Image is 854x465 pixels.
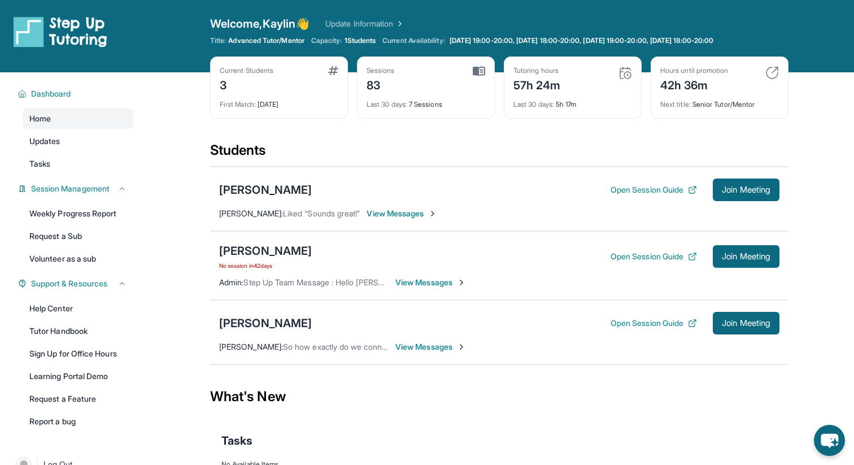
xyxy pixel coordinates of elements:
div: 57h 24m [513,75,561,93]
div: [PERSON_NAME] [219,315,312,331]
span: [PERSON_NAME] : [219,208,283,218]
span: View Messages [395,341,466,353]
div: Sessions [367,66,395,75]
button: Join Meeting [713,312,779,334]
button: Open Session Guide [611,318,697,329]
span: [PERSON_NAME] : [219,342,283,351]
div: Hours until promotion [660,66,728,75]
div: 5h 17m [513,93,632,109]
span: Tasks [221,433,252,449]
a: [DATE] 19:00-20:00, [DATE] 18:00-20:00, [DATE] 19:00-20:00, [DATE] 18:00-20:00 [447,36,716,45]
div: Current Students [220,66,273,75]
span: [DATE] 19:00-20:00, [DATE] 18:00-20:00, [DATE] 19:00-20:00, [DATE] 18:00-20:00 [450,36,713,45]
a: Home [23,108,133,129]
img: logo [14,16,107,47]
img: card [328,66,338,75]
span: Tasks [29,158,50,170]
a: Weekly Progress Report [23,203,133,224]
img: card [618,66,632,80]
a: Help Center [23,298,133,319]
button: Open Session Guide [611,184,697,195]
span: Admin : [219,277,243,287]
div: What's New [210,372,788,421]
div: Tutoring hours [513,66,561,75]
button: Support & Resources [27,278,127,289]
span: Join Meeting [722,186,770,193]
span: Advanced Tutor/Mentor [228,36,304,45]
img: Chevron-Right [457,278,466,287]
div: 83 [367,75,395,93]
img: Chevron-Right [428,209,437,218]
span: So how exactly do we connect for our session? [283,342,452,351]
span: Next title : [660,100,691,108]
span: Session Management [31,183,110,194]
span: Join Meeting [722,320,770,327]
span: Home [29,113,51,124]
span: Current Availability: [382,36,445,45]
div: [DATE] [220,93,338,109]
button: Join Meeting [713,179,779,201]
span: View Messages [395,277,466,288]
span: Support & Resources [31,278,107,289]
div: Senior Tutor/Mentor [660,93,779,109]
div: 42h 36m [660,75,728,93]
span: Title: [210,36,226,45]
span: Updates [29,136,60,147]
span: Join Meeting [722,253,770,260]
img: card [765,66,779,80]
span: Dashboard [31,88,71,99]
div: 7 Sessions [367,93,485,109]
button: Join Meeting [713,245,779,268]
span: 1 Students [345,36,376,45]
img: Chevron Right [393,18,404,29]
a: Report a bug [23,411,133,432]
div: 3 [220,75,273,93]
button: chat-button [814,425,845,456]
a: Tasks [23,154,133,174]
button: Open Session Guide [611,251,697,262]
a: Sign Up for Office Hours [23,344,133,364]
a: Learning Portal Demo [23,366,133,386]
a: Volunteer as a sub [23,249,133,269]
a: Update Information [325,18,404,29]
a: Request a Feature [23,389,133,409]
span: First Match : [220,100,256,108]
span: Capacity: [311,36,342,45]
span: Last 30 days : [513,100,554,108]
span: View Messages [367,208,437,219]
a: Tutor Handbook [23,321,133,341]
span: Liked “Sounds great!” [283,208,360,218]
span: No session in 42 days [219,261,312,270]
button: Session Management [27,183,127,194]
img: card [473,66,485,76]
div: [PERSON_NAME] [219,243,312,259]
img: Chevron-Right [457,342,466,351]
div: Students [210,141,788,166]
a: Request a Sub [23,226,133,246]
span: Last 30 days : [367,100,407,108]
button: Dashboard [27,88,127,99]
a: Updates [23,131,133,151]
div: [PERSON_NAME] [219,182,312,198]
span: Welcome, Kaylin 👋 [210,16,310,32]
